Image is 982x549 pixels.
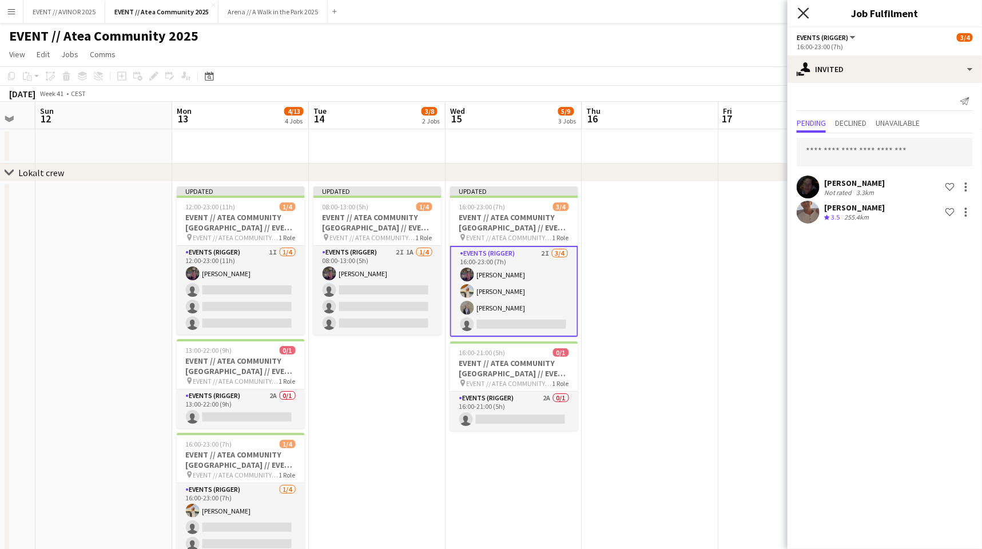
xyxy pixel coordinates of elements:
[32,47,54,62] a: Edit
[177,186,305,196] div: Updated
[450,186,578,196] div: Updated
[558,107,574,116] span: 5/9
[313,106,327,116] span: Tue
[9,88,35,100] div: [DATE]
[177,246,305,335] app-card-role: Events (Rigger)1I1/412:00-23:00 (11h)[PERSON_NAME]
[722,112,733,125] span: 17
[450,106,465,116] span: Wed
[61,49,78,59] span: Jobs
[177,356,305,376] h3: EVENT // ATEA COMMUNITY [GEOGRAPHIC_DATA] // EVENT CREW
[450,212,578,233] h3: EVENT // ATEA COMMUNITY [GEOGRAPHIC_DATA] // EVENT CREW
[218,1,328,23] button: Arena // A Walk in the Park 2025
[422,107,438,116] span: 3/8
[279,471,296,479] span: 1 Role
[9,27,198,45] h1: EVENT // Atea Community 2025
[313,186,442,335] app-job-card: Updated08:00-13:00 (5h)1/4EVENT // ATEA COMMUNITY [GEOGRAPHIC_DATA] // EVENT CREW EVENT // ATEA C...
[448,112,465,125] span: 15
[280,202,296,211] span: 1/4
[105,1,218,23] button: EVENT // Atea Community 2025
[876,119,920,127] span: Unavailable
[5,47,30,62] a: View
[416,202,432,211] span: 1/4
[797,33,848,42] span: Events (Rigger)
[552,379,569,388] span: 1 Role
[831,213,840,221] span: 3.5
[788,55,982,83] div: Invited
[450,186,578,337] app-job-card: Updated16:00-23:00 (7h)3/4EVENT // ATEA COMMUNITY [GEOGRAPHIC_DATA] // EVENT CREW EVENT // ATEA C...
[459,202,506,211] span: 16:00-23:00 (7h)
[797,33,857,42] button: Events (Rigger)
[797,119,826,127] span: Pending
[177,106,192,116] span: Mon
[312,112,327,125] span: 14
[177,186,305,335] app-job-card: Updated12:00-23:00 (11h)1/4EVENT // ATEA COMMUNITY [GEOGRAPHIC_DATA] // EVENT CREW EVENT // ATEA ...
[38,89,66,98] span: Week 41
[957,33,973,42] span: 3/4
[279,233,296,242] span: 1 Role
[57,47,83,62] a: Jobs
[18,167,64,178] div: Lokalt crew
[186,346,232,355] span: 13:00-22:00 (9h)
[467,379,552,388] span: EVENT // ATEA COMMUNITY [GEOGRAPHIC_DATA] // EVENT CREW
[177,212,305,233] h3: EVENT // ATEA COMMUNITY [GEOGRAPHIC_DATA] // EVENT CREW
[835,119,866,127] span: Declined
[824,178,885,188] div: [PERSON_NAME]
[279,377,296,385] span: 1 Role
[313,246,442,335] app-card-role: Events (Rigger)2I1A1/408:00-13:00 (5h)[PERSON_NAME]
[450,341,578,431] app-job-card: 16:00-21:00 (5h)0/1EVENT // ATEA COMMUNITY [GEOGRAPHIC_DATA] // EVENT CREW EVENT // ATEA COMMUNIT...
[285,117,303,125] div: 4 Jobs
[284,107,304,116] span: 4/13
[553,202,569,211] span: 3/4
[416,233,432,242] span: 1 Role
[824,202,885,213] div: [PERSON_NAME]
[313,212,442,233] h3: EVENT // ATEA COMMUNITY [GEOGRAPHIC_DATA] // EVENT CREW
[450,358,578,379] h3: EVENT // ATEA COMMUNITY [GEOGRAPHIC_DATA] // EVENT CREW
[193,233,279,242] span: EVENT // ATEA COMMUNITY [GEOGRAPHIC_DATA] // EVENT CREW
[9,49,25,59] span: View
[193,471,279,479] span: EVENT // ATEA COMMUNITY [GEOGRAPHIC_DATA] // EVENT CREW
[90,49,116,59] span: Comms
[23,1,105,23] button: EVENT // AVINOR 2025
[186,440,232,448] span: 16:00-23:00 (7h)
[552,233,569,242] span: 1 Role
[553,348,569,357] span: 0/1
[459,348,506,357] span: 16:00-21:00 (5h)
[186,202,236,211] span: 12:00-23:00 (11h)
[824,188,854,197] div: Not rated
[38,112,54,125] span: 12
[797,42,973,51] div: 16:00-23:00 (7h)
[175,112,192,125] span: 13
[177,339,305,428] app-job-card: 13:00-22:00 (9h)0/1EVENT // ATEA COMMUNITY [GEOGRAPHIC_DATA] // EVENT CREW EVENT // ATEA COMMUNIT...
[40,106,54,116] span: Sun
[788,6,982,21] h3: Job Fulfilment
[422,117,440,125] div: 2 Jobs
[842,213,871,222] div: 255.4km
[71,89,86,98] div: CEST
[85,47,120,62] a: Comms
[467,233,552,242] span: EVENT // ATEA COMMUNITY [GEOGRAPHIC_DATA] // EVENT CREW
[177,449,305,470] h3: EVENT // ATEA COMMUNITY [GEOGRAPHIC_DATA] // EVENT CREW
[193,377,279,385] span: EVENT // ATEA COMMUNITY [GEOGRAPHIC_DATA] // EVENT CREW
[177,389,305,428] app-card-role: Events (Rigger)2A0/113:00-22:00 (9h)
[854,188,876,197] div: 3.3km
[723,106,733,116] span: Fri
[585,112,601,125] span: 16
[330,233,416,242] span: EVENT // ATEA COMMUNITY [GEOGRAPHIC_DATA] // EVENT CREW
[37,49,50,59] span: Edit
[559,117,577,125] div: 3 Jobs
[323,202,369,211] span: 08:00-13:00 (5h)
[587,106,601,116] span: Thu
[450,246,578,337] app-card-role: Events (Rigger)2I3/416:00-23:00 (7h)[PERSON_NAME][PERSON_NAME][PERSON_NAME]
[313,186,442,196] div: Updated
[450,392,578,431] app-card-role: Events (Rigger)2A0/116:00-21:00 (5h)
[280,440,296,448] span: 1/4
[280,346,296,355] span: 0/1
